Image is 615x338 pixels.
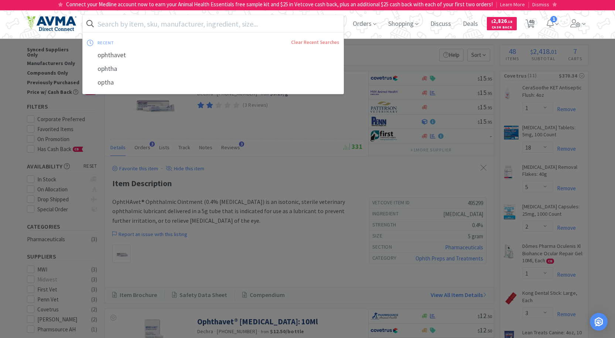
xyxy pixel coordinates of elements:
span: . 18 [507,19,512,24]
span: Dismiss [532,1,549,8]
span: Orders [350,9,379,38]
span: Discuss [427,9,454,38]
span: | [528,1,529,8]
div: optha [83,76,344,89]
a: 48 [523,21,538,28]
span: | [496,1,497,8]
a: Discuss [427,21,454,27]
div: Open Intercom Messenger [590,313,608,331]
img: e4e33dab9f054f5782a47901c742baa9_102.png [27,16,76,31]
span: Deals [460,9,481,38]
input: Search by item, sku, manufacturer, ingredient, size... [83,15,344,32]
span: 2,826 [491,17,512,24]
span: Shopping [385,9,421,38]
a: Deals [460,21,481,27]
span: Cash Back [491,25,512,30]
a: $2,826.18Cash Back [487,14,517,34]
a: Clear Recent Searches [291,39,339,45]
div: recent [98,37,203,48]
div: ophthavet [83,48,344,62]
div: ophtha [83,62,344,76]
span: Learn More [500,1,525,8]
span: 48 [529,7,534,36]
span: 1 [550,16,557,23]
span: $ [491,19,493,24]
